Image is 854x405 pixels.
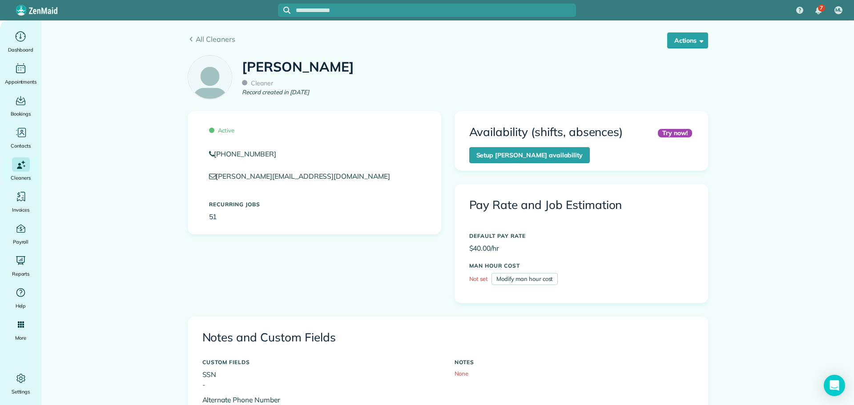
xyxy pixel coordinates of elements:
span: Payroll [13,237,29,246]
span: Cleaners [11,173,31,182]
span: Contacts [11,141,31,150]
h5: Recurring Jobs [209,201,420,207]
button: Focus search [278,7,290,14]
a: Modify man hour cost [491,273,558,285]
a: [PERSON_NAME][EMAIL_ADDRESS][DOMAIN_NAME] [209,172,399,180]
a: Appointments [4,61,38,86]
h3: Pay Rate and Job Estimation [469,199,693,212]
button: Actions [667,32,708,48]
span: More [15,333,26,342]
em: Record created in [DATE] [242,88,309,97]
h5: NOTES [455,359,693,365]
span: Bookings [11,109,31,118]
a: All Cleaners [188,34,708,44]
a: Contacts [4,125,38,150]
span: None [455,370,469,377]
h3: Notes and Custom Fields [202,331,693,344]
a: Dashboard [4,29,38,54]
h5: CUSTOM FIELDS [202,359,441,365]
p: $40.00/hr [469,243,693,253]
span: Invoices [12,205,30,214]
span: Active [209,127,235,134]
a: Help [4,285,38,310]
p: 51 [209,212,420,222]
svg: Focus search [283,7,290,14]
a: Invoices [4,189,38,214]
span: Not set [469,275,488,282]
a: Reports [4,253,38,278]
a: Settings [4,371,38,396]
span: 7 [820,4,823,12]
span: Settings [12,387,30,396]
img: employee_icon-c2f8239691d896a72cdd9dc41cfb7b06f9d69bdd837a2ad469be8ff06ab05b5f.png [188,56,232,99]
span: Appointments [5,77,37,86]
h3: Availability (shifts, absences) [469,126,623,139]
span: Dashboard [8,45,33,54]
span: Help [16,301,26,310]
h5: MAN HOUR COST [469,263,693,269]
h1: [PERSON_NAME] [242,60,354,74]
div: Try now! [658,129,692,137]
a: Bookings [4,93,38,118]
a: Payroll [4,221,38,246]
h5: DEFAULT PAY RATE [469,233,693,239]
a: [PHONE_NUMBER] [209,149,420,159]
div: 7 unread notifications [809,1,828,20]
span: Reports [12,269,30,278]
a: Setup [PERSON_NAME] availability [469,147,590,163]
span: All Cleaners [196,34,708,44]
span: Cleaner [242,79,273,87]
a: Cleaners [4,157,38,182]
span: ML [835,7,842,14]
p: SSN - [202,369,441,390]
div: Open Intercom Messenger [824,375,845,396]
